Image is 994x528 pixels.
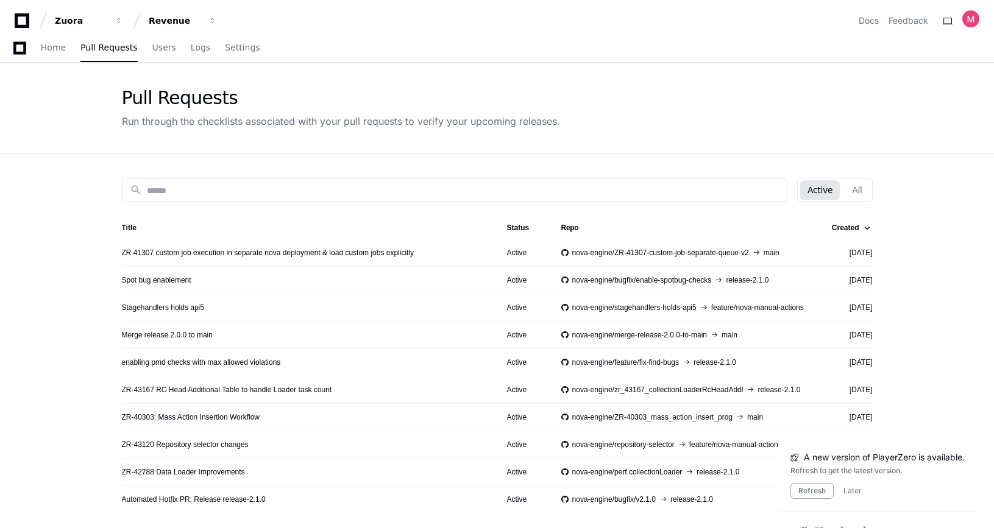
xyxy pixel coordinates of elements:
a: enabling pmd checks with max allowed violations [122,357,281,367]
span: nova-engine/bugfix/enable-spotbug-checks [572,275,712,285]
div: Active [507,467,542,477]
div: Active [507,495,542,504]
div: Status [507,223,530,233]
div: [DATE] [831,330,873,340]
button: Feedback [889,15,928,27]
div: Active [507,248,542,258]
div: Title [122,223,488,233]
span: Logs [191,44,210,51]
span: feature/nova-manual-actions [711,303,804,312]
a: Docs [859,15,879,27]
div: Active [507,440,542,449]
div: Active [507,357,542,367]
div: [DATE] [831,412,873,422]
a: Home [41,34,66,62]
span: nova-engine/repository-selector [572,440,675,449]
button: Later [843,486,862,496]
span: nova-engine/zr_43167_collectionLoaderRcHeadAddl [572,385,744,395]
a: Users [152,34,176,62]
span: A new version of PlayerZero is available. [804,451,965,463]
a: Pull Requests [80,34,137,62]
span: release-2.1.0 [758,385,800,395]
div: Active [507,385,542,395]
div: Revenue [149,15,201,27]
a: ZR-40303: Mass Action Insertion Workflow [122,412,260,422]
div: [DATE] [831,275,873,285]
span: nova-engine/stagehandlers-holds-api5 [572,303,697,312]
a: Logs [191,34,210,62]
a: Automated Hotfix PR: Release release-2.1.0 [122,495,266,504]
div: [DATE] [831,357,873,367]
div: [DATE] [831,303,873,312]
div: Refresh to get the latest version. [790,466,965,476]
img: ACg8ocIGyE0kh_m7NVDj9nnBZlU22jGpe0uOgJNRLRa85i1XKbkxVQ=s96-c [962,10,979,27]
span: Users [152,44,176,51]
div: Created [832,223,870,233]
a: ZR 41307 custom job execution in separate nova deployment & load custom jobs explicitly [122,248,414,258]
a: Stagehandlers holds api5 [122,303,204,312]
div: Pull Requests [122,87,560,109]
button: Refresh [790,483,834,499]
mat-icon: search [130,184,142,196]
span: nova-engine/merge-release-2.0.0-to-main [572,330,707,340]
span: nova-engine/bugfix/v2.1.0 [572,495,656,504]
span: Pull Requests [80,44,137,51]
button: Active [800,180,840,200]
a: Spot bug enablement [122,275,191,285]
div: [DATE] [831,248,873,258]
button: Zuora [50,10,128,32]
div: [DATE] [831,385,873,395]
span: nova-engine/ZR-40303_mass_action_insert_prog [572,412,733,422]
div: Active [507,412,542,422]
span: release-2.1.0 [670,495,713,504]
span: main [722,330,737,340]
a: ZR-43167 RC Head Additional Table to handle Loader task count [122,385,332,395]
a: ZR-43120 Repository selector changes [122,440,249,449]
iframe: Open customer support [955,488,988,521]
button: All [845,180,869,200]
span: nova-engine/ZR-41307-custom-job-separate-queue-v2 [572,248,749,258]
span: main [747,412,763,422]
a: Merge release 2.0.0 to main [122,330,213,340]
div: Active [507,275,542,285]
span: main [764,248,779,258]
div: Zuora [55,15,107,27]
a: Settings [225,34,260,62]
span: feature/nova-manual-actions [689,440,782,449]
th: Repo [552,217,821,239]
span: release-2.1.0 [726,275,769,285]
span: release-2.1.0 [697,467,739,477]
div: Active [507,330,542,340]
span: Home [41,44,66,51]
div: Status [507,223,542,233]
span: release-2.1.0 [694,357,736,367]
span: nova-engine/feature/fix-find-bugs [572,357,679,367]
span: nova-engine/perf.collectionLoader [572,467,683,477]
div: Run through the checklists associated with your pull requests to verify your upcoming releases. [122,114,560,128]
div: Created [832,223,859,233]
span: Settings [225,44,260,51]
button: Revenue [144,10,222,32]
div: Active [507,303,542,312]
div: Title [122,223,137,233]
a: ZR-42788 Data Loader Improvements [122,467,245,477]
